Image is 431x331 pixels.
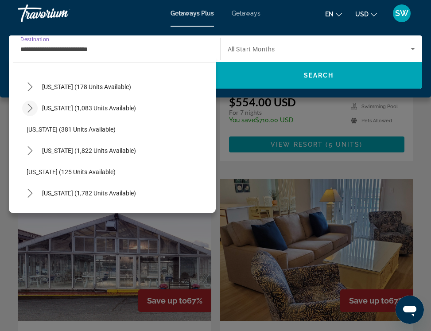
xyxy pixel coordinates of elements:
span: [US_STATE] (1,822 units available) [42,147,136,154]
a: Getaways [232,10,260,17]
a: Getaways Plus [171,10,214,17]
button: Select destination: Rhode Island (125 units available) [22,164,216,180]
button: Toggle Tennessee (986 units available) submenu [22,207,38,222]
input: Select destination [20,44,204,55]
button: Select destination: South Carolina (1,782 units available) [38,185,140,201]
a: Travorium [18,2,106,25]
button: Toggle North Carolina (1,083 units available) submenu [22,101,38,116]
span: [US_STATE] (125 units available) [27,168,116,175]
button: Select destination: New Mexico (198 units available) [22,58,216,74]
span: SW [395,9,408,18]
span: All Start Months [228,46,275,53]
button: Change currency [355,8,377,20]
span: [US_STATE] (381 units available) [27,126,116,133]
span: [US_STATE] (1,782 units available) [42,190,136,197]
button: Change language [325,8,342,20]
button: Toggle South Carolina (1,782 units available) submenu [22,186,38,201]
span: [US_STATE] (178 units available) [42,83,131,90]
button: Toggle New York (178 units available) submenu [22,79,38,95]
span: en [325,11,334,18]
span: Destination [20,36,49,42]
button: Select destination: Tennessee (986 units available) [38,206,136,222]
button: Toggle Pennsylvania (1,822 units available) submenu [22,143,38,159]
span: Search [304,72,334,79]
span: [US_STATE] (1,083 units available) [42,105,136,112]
button: Select destination: Pennsylvania (1,822 units available) [38,143,140,159]
iframe: Button to launch messaging window [396,296,424,324]
div: Destination options [9,58,216,213]
button: Select destination: North Carolina (1,083 units available) [38,100,140,116]
button: Search [216,62,423,89]
button: User Menu [390,4,413,23]
button: Select destination: Oregon (381 units available) [22,121,216,137]
span: USD [355,11,369,18]
button: Select destination: New York (178 units available) [38,79,136,95]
